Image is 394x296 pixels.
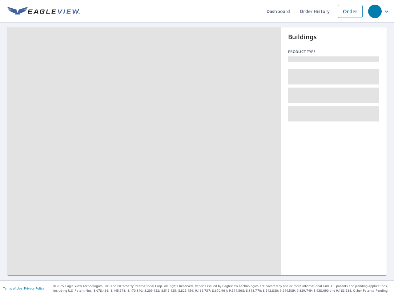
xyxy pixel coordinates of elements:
a: Privacy Policy [24,286,44,290]
p: | [3,286,44,290]
img: EV Logo [7,7,80,16]
p: © 2025 Eagle View Technologies, Inc. and Pictometry International Corp. All Rights Reserved. Repo... [53,284,391,293]
a: Terms of Use [3,286,22,290]
a: Order [338,5,363,18]
p: Buildings [288,32,379,42]
p: Product type [288,49,379,55]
